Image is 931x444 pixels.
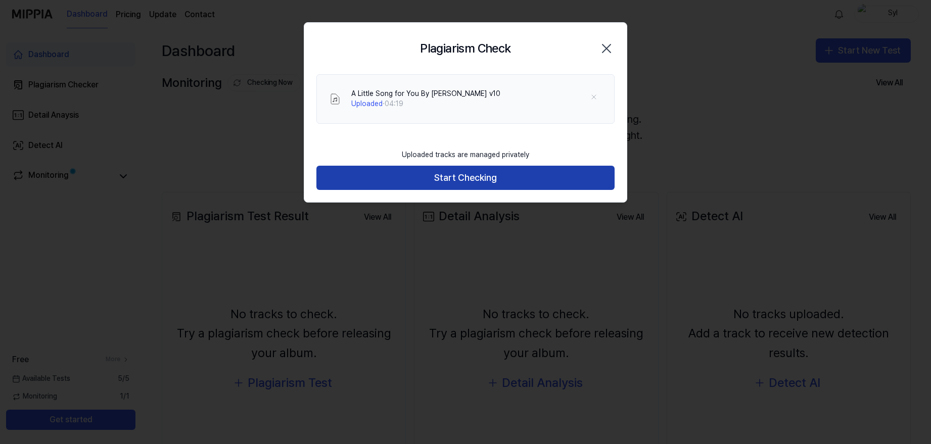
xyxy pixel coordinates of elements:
[351,100,383,108] span: Uploaded
[351,89,500,99] div: A Little Song for You By [PERSON_NAME] v10
[396,144,535,166] div: Uploaded tracks are managed privately
[351,99,500,109] div: · 04:19
[329,93,341,105] img: File Select
[316,166,615,190] button: Start Checking
[420,39,510,58] h2: Plagiarism Check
